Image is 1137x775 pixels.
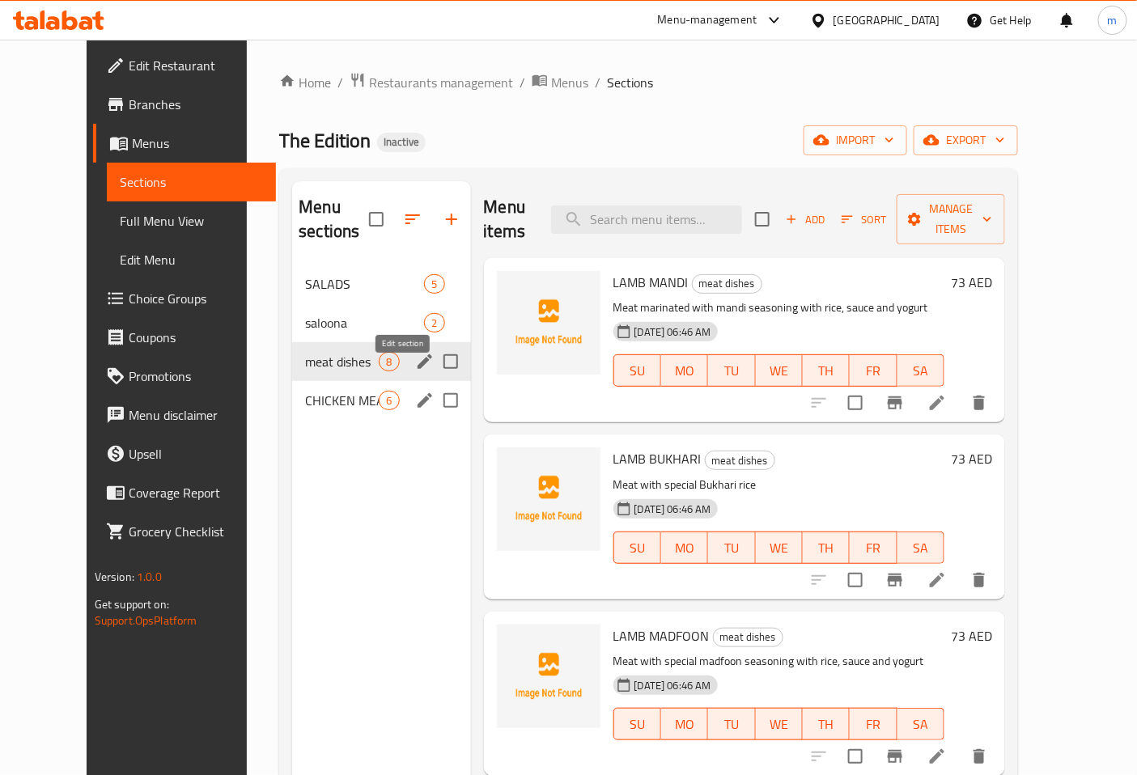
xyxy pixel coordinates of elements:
div: meat dishes8edit [292,342,470,381]
button: MO [661,354,708,387]
nav: Menu sections [292,258,470,426]
span: meat dishes [693,274,762,293]
span: Coverage Report [129,483,264,502]
a: Menu disclaimer [93,396,277,434]
button: import [804,125,907,155]
h6: 73 AED [951,447,992,470]
span: SU [621,359,655,383]
button: TH [803,531,850,564]
span: Branches [129,95,264,114]
span: Select section [745,202,779,236]
span: SA [904,713,938,736]
a: Menus [93,124,277,163]
span: 8 [380,354,398,370]
button: FR [850,531,897,564]
li: / [595,73,600,92]
div: Menu-management [658,11,757,30]
span: TU [715,536,749,560]
button: FR [850,708,897,740]
button: TU [708,354,755,387]
div: items [424,313,444,332]
span: Manage items [910,199,992,239]
span: Sort items [831,207,897,232]
button: FR [850,354,897,387]
button: Branch-specific-item [876,383,914,422]
span: Select all sections [359,202,393,236]
a: Restaurants management [350,72,513,93]
span: meat dishes [706,451,774,470]
a: Edit menu item [927,747,947,766]
span: 5 [425,277,443,292]
button: Add [779,207,831,232]
span: MO [668,713,702,736]
span: Full Menu View [120,211,264,231]
a: Edit Restaurant [93,46,277,85]
button: TH [803,708,850,740]
h2: Menu items [484,195,532,244]
li: / [337,73,343,92]
span: Add item [779,207,831,232]
a: Choice Groups [93,279,277,318]
span: SALADS [305,274,424,294]
span: Select to update [838,563,872,597]
span: Get support on: [95,594,169,615]
span: Restaurants management [369,73,513,92]
span: Select to update [838,386,872,420]
a: Coverage Report [93,473,277,512]
span: WE [762,359,796,383]
button: TU [708,531,755,564]
span: [DATE] 06:46 AM [628,678,718,693]
span: Select to update [838,739,872,773]
span: Inactive [377,135,426,149]
a: Full Menu View [107,201,277,240]
button: MO [661,531,708,564]
button: Branch-specific-item [876,561,914,599]
span: SU [621,713,655,736]
span: MO [668,536,702,560]
a: Edit menu item [927,570,947,590]
p: Meat with special madfoon seasoning with rice, sauce and yogurt [613,651,945,671]
span: FR [856,359,890,383]
span: 1.0.0 [137,566,162,587]
a: Home [279,73,331,92]
span: TU [715,359,749,383]
span: Version: [95,566,134,587]
button: delete [960,383,999,422]
span: Sort sections [393,200,432,239]
h6: 73 AED [951,625,992,647]
span: The Edition [279,122,371,159]
span: Add [783,210,827,229]
span: Sort [842,210,886,229]
button: SU [613,354,661,387]
span: CHICKEN MEALS [305,391,379,410]
span: LAMB MADFOON [613,624,710,648]
div: meat dishes [305,352,379,371]
a: Upsell [93,434,277,473]
button: Add section [432,200,471,239]
li: / [520,73,525,92]
img: LAMB MANDI [497,271,600,375]
span: m [1108,11,1118,29]
span: Menus [132,133,264,153]
div: saloona2 [292,303,470,342]
span: Choice Groups [129,289,264,308]
h2: Menu sections [299,195,368,244]
button: SA [897,354,944,387]
span: TH [809,359,843,383]
button: Sort [838,207,890,232]
span: Menus [551,73,588,92]
span: Sections [607,73,653,92]
a: Edit menu item [927,393,947,413]
a: Branches [93,85,277,124]
span: WE [762,713,796,736]
button: WE [756,354,803,387]
div: meat dishes [713,628,783,647]
span: SU [621,536,655,560]
div: SALADS5 [292,265,470,303]
span: 2 [425,316,443,331]
h6: 73 AED [951,271,992,294]
button: edit [413,349,437,374]
button: TH [803,354,850,387]
span: SA [904,536,938,560]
